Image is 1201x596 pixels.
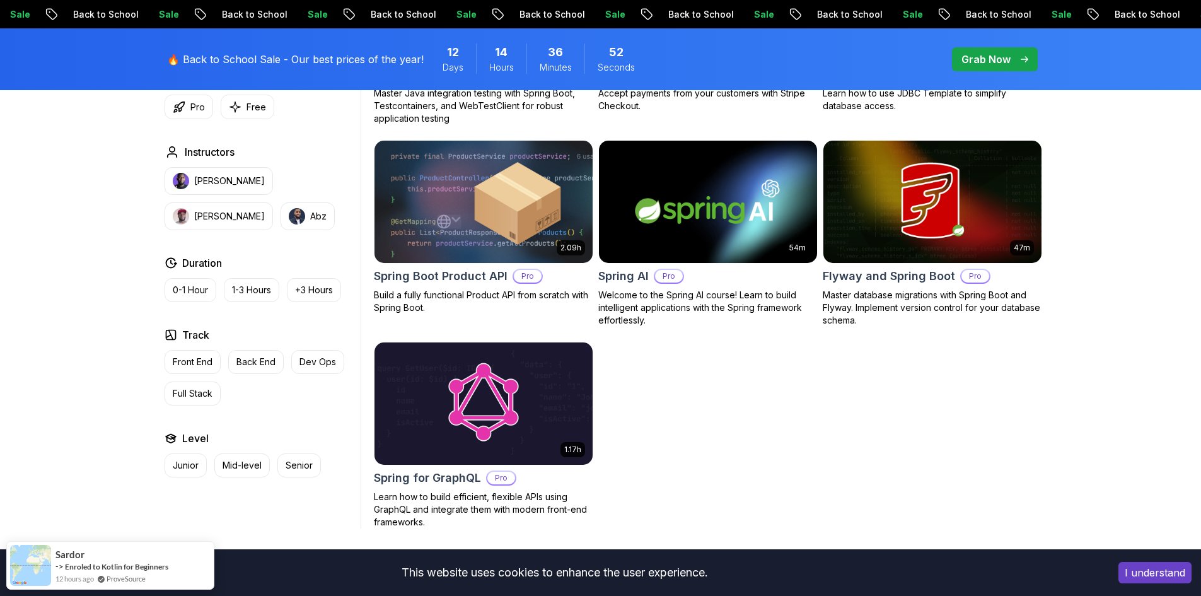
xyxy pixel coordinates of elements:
[799,8,839,21] p: Sale
[598,61,635,74] span: Seconds
[295,284,333,296] p: +3 Hours
[374,267,508,285] h2: Spring Boot Product API
[194,175,265,187] p: [PERSON_NAME]
[287,278,341,302] button: +3 Hours
[598,140,818,327] a: Spring AI card54mSpring AIProWelcome to the Spring AI course! Learn to build intelligent applicat...
[167,52,424,67] p: 🔥 Back to School Sale - Our best prices of the year!
[495,44,508,61] span: 14 Hours
[173,356,212,368] p: Front End
[823,140,1042,327] a: Flyway and Spring Boot card47mFlyway and Spring BootProMaster database migrations with Spring Boo...
[182,255,222,271] h2: Duration
[961,52,1011,67] p: Grab Now
[107,573,146,584] a: ProveSource
[185,144,235,160] h2: Instructors
[221,95,274,119] button: Free
[352,8,393,21] p: Sale
[281,202,335,230] button: instructor imgAbz
[961,270,989,283] p: Pro
[374,140,593,314] a: Spring Boot Product API card2.09hSpring Boot Product APIProBuild a fully functional Product API f...
[10,545,51,586] img: provesource social proof notification image
[374,87,593,125] p: Master Java integration testing with Spring Boot, Testcontainers, and WebTestClient for robust ap...
[823,141,1041,263] img: Flyway and Spring Boot card
[173,173,189,189] img: instructor img
[564,8,650,21] p: Back to School
[655,270,683,283] p: Pro
[299,356,336,368] p: Dev Ops
[560,243,581,253] p: 2.09h
[247,101,266,114] p: Free
[232,284,271,296] p: 1-3 Hours
[598,267,649,285] h2: Spring AI
[173,387,212,400] p: Full Stack
[165,202,273,230] button: instructor img[PERSON_NAME]
[194,210,265,223] p: [PERSON_NAME]
[598,289,818,327] p: Welcome to the Spring AI course! Learn to build intelligent applications with the Spring framewor...
[165,95,213,119] button: Pro
[165,278,216,302] button: 0-1 Hour
[165,167,273,195] button: instructor img[PERSON_NAME]
[118,8,204,21] p: Back to School
[789,243,806,253] p: 54m
[501,8,542,21] p: Sale
[443,61,463,74] span: Days
[650,8,690,21] p: Sale
[415,8,501,21] p: Back to School
[487,472,515,484] p: Pro
[55,8,95,21] p: Sale
[1118,562,1192,583] button: Accept cookies
[182,327,209,342] h2: Track
[1096,8,1137,21] p: Sale
[223,459,262,472] p: Mid-level
[374,141,593,263] img: Spring Boot Product API card
[55,573,94,584] span: 12 hours ago
[374,469,481,487] h2: Spring for GraphQL
[593,137,822,266] img: Spring AI card
[862,8,948,21] p: Back to School
[609,44,624,61] span: 52 Seconds
[374,491,593,529] p: Learn how to build efficient, flexible APIs using GraphQL and integrate them with modern front-en...
[514,270,542,283] p: Pro
[228,350,284,374] button: Back End
[204,8,244,21] p: Sale
[374,342,593,465] img: Spring for GraphQL card
[713,8,799,21] p: Back to School
[9,559,1099,587] div: This website uses cookies to enhance the user experience.
[173,284,208,296] p: 0-1 Hour
[173,459,199,472] p: Junior
[564,445,581,455] p: 1.17h
[190,101,205,114] p: Pro
[165,453,207,477] button: Junior
[823,87,1042,112] p: Learn how to use JDBC Template to simplify database access.
[65,562,168,571] a: Enroled to Kotlin for Beginners
[267,8,352,21] p: Back to School
[165,382,221,406] button: Full Stack
[823,289,1042,327] p: Master database migrations with Spring Boot and Flyway. Implement version control for your databa...
[447,44,459,61] span: 12 Days
[1011,8,1096,21] p: Back to School
[291,350,344,374] button: Dev Ops
[236,356,276,368] p: Back End
[489,61,514,74] span: Hours
[310,210,327,223] p: Abz
[948,8,988,21] p: Sale
[374,289,593,314] p: Build a fully functional Product API from scratch with Spring Boot.
[277,453,321,477] button: Senior
[548,44,563,61] span: 36 Minutes
[224,278,279,302] button: 1-3 Hours
[286,459,313,472] p: Senior
[55,549,84,560] span: Sardor
[374,342,593,529] a: Spring for GraphQL card1.17hSpring for GraphQLProLearn how to build efficient, flexible APIs usin...
[1014,243,1030,253] p: 47m
[598,87,818,112] p: Accept payments from your customers with Stripe Checkout.
[165,350,221,374] button: Front End
[289,208,305,225] img: instructor img
[540,61,572,74] span: Minutes
[182,431,209,446] h2: Level
[55,561,64,571] span: ->
[214,453,270,477] button: Mid-level
[823,267,955,285] h2: Flyway and Spring Boot
[173,208,189,225] img: instructor img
